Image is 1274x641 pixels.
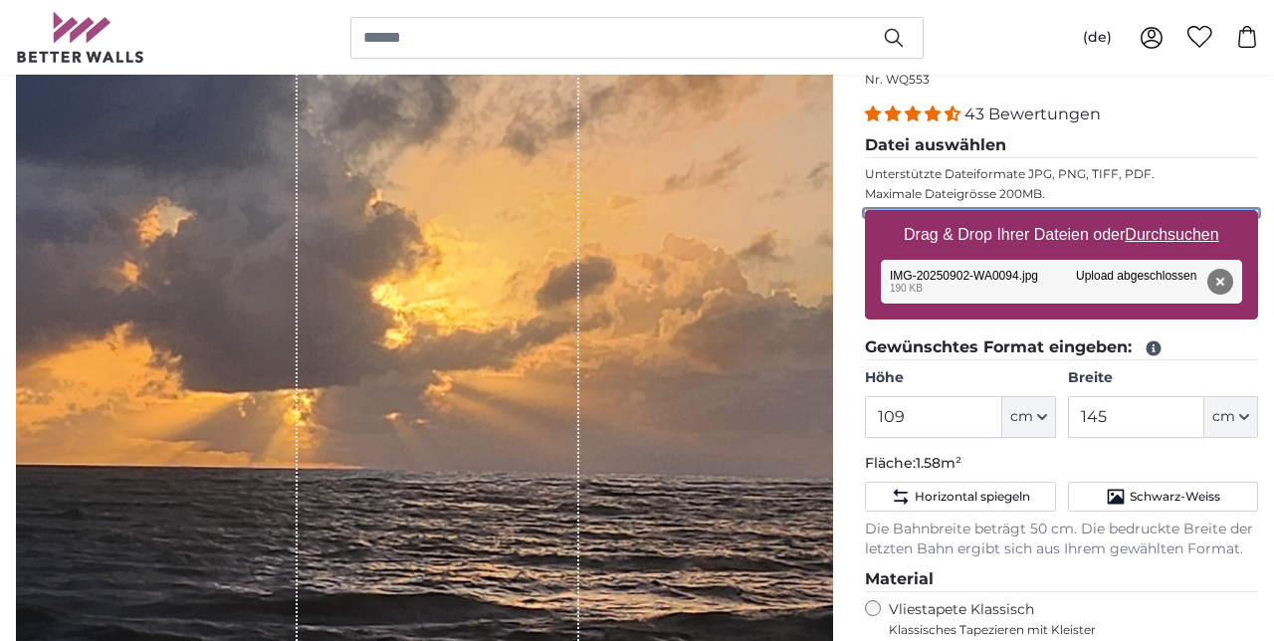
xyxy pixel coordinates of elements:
[865,72,930,87] span: Nr. WQ553
[1212,407,1235,427] span: cm
[865,567,1258,592] legend: Material
[964,105,1101,123] span: 43 Bewertungen
[865,335,1258,360] legend: Gewünschtes Format eingeben:
[1002,396,1056,438] button: cm
[865,186,1258,202] p: Maximale Dateigrösse 200MB.
[1130,489,1220,505] span: Schwarz-Weiss
[915,489,1030,505] span: Horizontal spiegeln
[896,215,1227,255] label: Drag & Drop Ihrer Dateien oder
[865,166,1258,182] p: Unterstützte Dateiformate JPG, PNG, TIFF, PDF.
[1067,20,1128,56] button: (de)
[865,454,1258,474] p: Fläche:
[889,600,1241,638] label: Vliestapete Klassisch
[1126,226,1219,243] u: Durchsuchen
[1204,396,1258,438] button: cm
[889,622,1241,638] span: Klassisches Tapezieren mit Kleister
[865,520,1258,559] p: Die Bahnbreite beträgt 50 cm. Die bedruckte Breite der letzten Bahn ergibt sich aus Ihrem gewählt...
[865,482,1055,512] button: Horizontal spiegeln
[1068,482,1258,512] button: Schwarz-Weiss
[1010,407,1033,427] span: cm
[865,368,1055,388] label: Höhe
[865,105,964,123] span: 4.40 stars
[916,454,961,472] span: 1.58m²
[1068,368,1258,388] label: Breite
[865,133,1258,158] legend: Datei auswählen
[16,12,145,63] img: Betterwalls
